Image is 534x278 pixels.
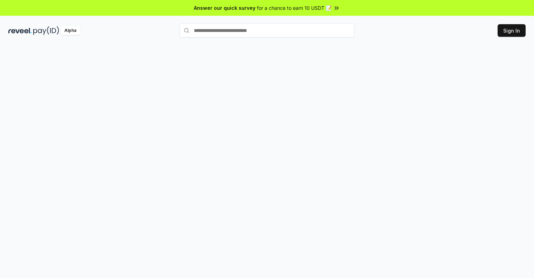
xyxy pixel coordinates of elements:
[498,24,526,37] button: Sign In
[194,4,255,12] span: Answer our quick survey
[61,26,80,35] div: Alpha
[33,26,59,35] img: pay_id
[8,26,32,35] img: reveel_dark
[257,4,332,12] span: for a chance to earn 10 USDT 📝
